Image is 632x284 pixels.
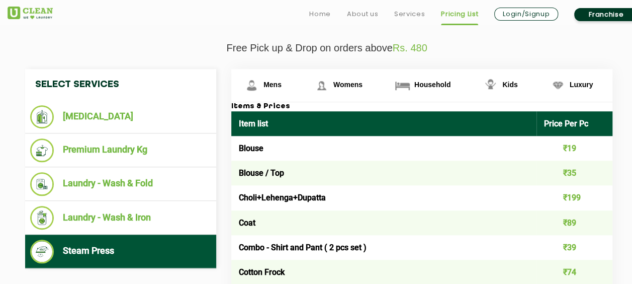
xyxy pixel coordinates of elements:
td: ₹35 [536,161,613,185]
a: About us [347,8,378,20]
li: Laundry - Wash & Fold [30,172,211,196]
img: Laundry - Wash & Fold [30,172,54,196]
img: Steam Press [30,240,54,263]
td: ₹19 [536,136,613,161]
td: Choli+Lehenga+Dupatta [231,185,536,210]
img: Mens [243,77,260,94]
th: Price Per Pc [536,111,613,136]
li: Laundry - Wash & Iron [30,206,211,230]
img: Womens [313,77,330,94]
span: Household [414,81,450,89]
li: [MEDICAL_DATA] [30,105,211,128]
a: Login/Signup [494,8,558,21]
li: Steam Press [30,240,211,263]
span: Kids [502,81,517,89]
img: Household [394,77,411,94]
td: Blouse / Top [231,161,536,185]
a: Services [394,8,425,20]
img: Dry Cleaning [30,105,54,128]
h4: Select Services [25,69,216,100]
a: Home [309,8,331,20]
img: Premium Laundry Kg [30,138,54,162]
span: Luxury [570,81,593,89]
li: Premium Laundry Kg [30,138,211,162]
span: Mens [263,81,282,89]
span: Womens [333,81,363,89]
a: Pricing List [441,8,478,20]
td: ₹89 [536,210,613,235]
img: UClean Laundry and Dry Cleaning [8,7,53,19]
img: Kids [482,77,499,94]
span: Rs. 480 [393,42,427,53]
td: Combo - Shirt and Pant ( 2 pcs set ) [231,235,536,260]
td: Blouse [231,136,536,161]
h3: Items & Prices [231,102,612,111]
td: ₹39 [536,235,613,260]
img: Laundry - Wash & Iron [30,206,54,230]
th: Item list [231,111,536,136]
td: ₹199 [536,185,613,210]
td: Coat [231,210,536,235]
img: Luxury [549,77,567,94]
